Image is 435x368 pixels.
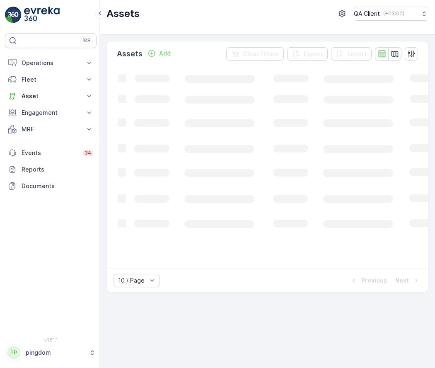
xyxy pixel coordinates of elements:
[85,150,92,156] p: 34
[226,47,284,61] button: Clear Filters
[22,182,93,190] p: Documents
[22,149,78,157] p: Events
[24,7,60,23] img: logo_light-DOdMpM7g.png
[5,145,97,161] a: Events34
[5,71,97,88] button: Fleet
[22,92,80,100] p: Asset
[5,178,97,194] a: Documents
[5,121,97,138] button: MRF
[5,55,97,71] button: Operations
[394,276,421,286] button: Next
[22,125,80,133] p: MRF
[348,50,367,58] p: Import
[7,346,20,359] div: PP
[243,50,279,58] p: Clear Filters
[22,59,80,67] p: Operations
[383,10,404,17] p: ( +03:00 )
[354,7,428,21] button: QA Client(+03:00)
[395,276,409,285] p: Next
[331,47,372,61] button: Import
[5,161,97,178] a: Reports
[144,48,174,58] button: Add
[354,10,380,18] p: QA Client
[22,165,93,174] p: Reports
[5,344,97,361] button: PPpingdom
[26,349,85,357] p: pingdom
[159,49,171,58] p: Add
[361,276,387,285] p: Previous
[117,48,143,60] p: Assets
[287,47,328,61] button: Export
[5,88,97,104] button: Asset
[5,337,97,342] span: v 1.51.1
[22,75,80,84] p: Fleet
[304,50,323,58] p: Export
[22,109,80,117] p: Engagement
[5,7,22,23] img: logo
[5,104,97,121] button: Engagement
[82,37,91,44] p: ⌘B
[106,7,140,20] p: Assets
[349,276,388,286] button: Previous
